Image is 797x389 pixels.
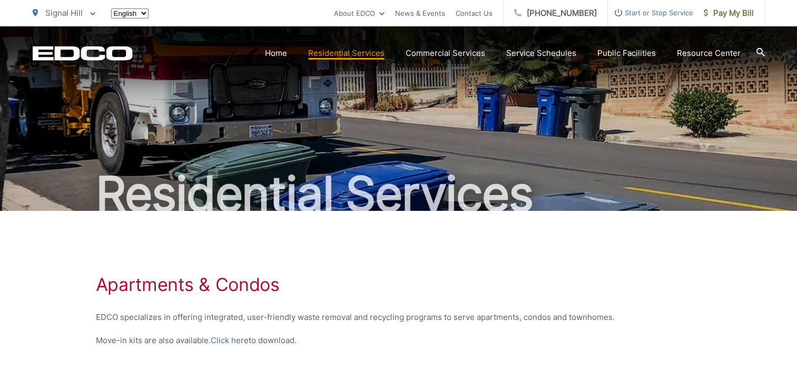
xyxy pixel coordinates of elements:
a: Service Schedules [506,47,576,60]
a: News & Events [395,7,445,20]
a: Resource Center [677,47,741,60]
a: Residential Services [308,47,385,60]
h1: Apartments & Condos [96,274,702,295]
a: Click here [211,334,249,347]
a: About EDCO [334,7,385,20]
a: EDCD logo. Return to the homepage. [33,46,133,61]
p: EDCO specializes in offering integrated, user-friendly waste removal and recycling programs to se... [96,311,702,324]
a: Home [265,47,287,60]
a: Contact Us [456,7,493,20]
p: Move-in kits are also available. to download. [96,334,702,347]
a: Public Facilities [597,47,656,60]
a: Commercial Services [406,47,485,60]
span: Signal Hill [45,8,83,18]
select: Select a language [111,8,149,18]
span: Pay My Bill [704,7,754,20]
h2: Residential Services [33,168,765,220]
